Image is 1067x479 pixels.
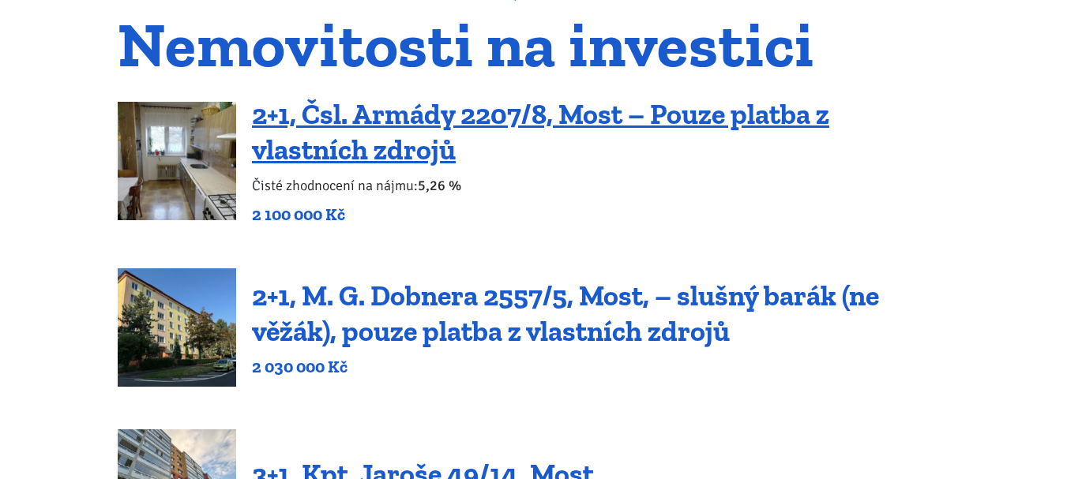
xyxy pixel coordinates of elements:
p: 2 030 000 Kč [252,356,949,378]
h1: Nemovitosti na investici [118,18,949,71]
b: 5,26 % [418,177,461,194]
a: 2+1, Čsl. Armády 2207/8, Most – Pouze platba z vlastních zdrojů [252,97,829,167]
a: 2+1, M. G. Dobnera 2557/5, Most, – slušný barák (ne věžák), pouze platba z vlastních zdrojů [252,279,879,348]
p: 2 100 000 Kč [252,204,949,226]
p: Čisté zhodnocení na nájmu: [252,174,949,196]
